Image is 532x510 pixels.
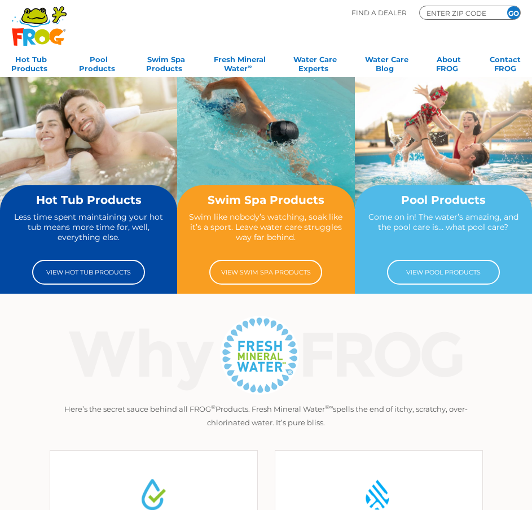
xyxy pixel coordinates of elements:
a: Water CareBlog [365,51,408,74]
img: Why Frog [52,313,480,396]
a: Hot TubProducts [11,51,51,74]
a: Water CareExperts [293,51,337,74]
a: Fresh MineralWater∞ [214,51,266,74]
a: AboutFROG [436,51,461,74]
input: GO [507,6,520,19]
sup: ® [211,404,216,410]
p: Less time spent maintaining your hot tub means more time for, well, everything else. [10,212,167,253]
sup: ®∞ [325,404,333,410]
a: View Swim Spa Products [209,260,322,285]
h2: Swim Spa Products [187,194,344,206]
input: Zip Code Form [425,8,493,18]
p: Here’s the secret sauce behind all FROG Products. Fresh Mineral Water spells the end of itchy, sc... [52,402,480,429]
p: Find A Dealer [351,6,407,20]
sup: ∞ [248,63,252,69]
a: View Pool Products [387,260,500,285]
p: Swim like nobody’s watching, soak like it’s a sport. Leave water care struggles way far behind. [187,212,344,253]
a: PoolProducts [79,51,118,74]
img: home-banner-swim-spa-short [177,76,354,209]
a: Swim SpaProducts [146,51,186,74]
img: home-banner-pool-short [355,76,532,209]
h2: Pool Products [365,194,522,206]
a: View Hot Tub Products [32,260,145,285]
p: Come on in! The water’s amazing, and the pool care is… what pool care? [365,212,522,253]
h2: Hot Tub Products [10,194,167,206]
a: ContactFROG [490,51,521,74]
